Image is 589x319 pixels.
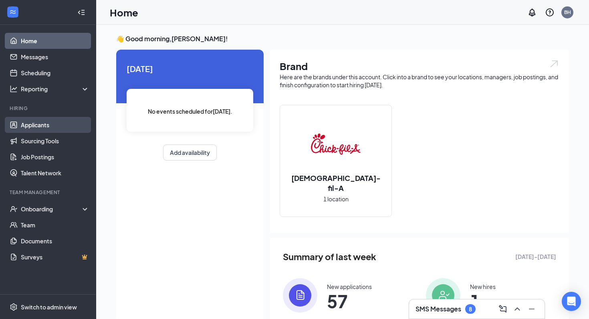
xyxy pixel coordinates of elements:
a: Scheduling [21,65,89,81]
a: Sourcing Tools [21,133,89,149]
a: Talent Network [21,165,89,181]
div: Open Intercom Messenger [562,292,581,311]
a: Documents [21,233,89,249]
svg: Notifications [527,8,537,17]
svg: Settings [10,303,18,311]
span: Summary of last week [283,250,376,264]
div: New applications [327,283,372,291]
button: Minimize [525,303,538,315]
svg: Collapse [77,8,85,16]
div: Team Management [10,189,88,196]
span: [DATE] - [DATE] [515,252,556,261]
svg: QuestionInfo [545,8,555,17]
a: Home [21,33,89,49]
a: Team [21,217,89,233]
h3: 👋 Good morning, [PERSON_NAME] ! [116,34,569,43]
span: No events scheduled for [DATE] . [148,107,232,116]
a: Messages [21,49,89,65]
div: Here are the brands under this account. Click into a brand to see your locations, managers, job p... [280,73,559,89]
span: 1 location [323,195,349,203]
svg: Analysis [10,85,18,93]
a: Applicants [21,117,89,133]
svg: ChevronUp [512,304,522,314]
img: icon [283,278,317,313]
span: 57 [327,294,372,308]
div: Hiring [10,105,88,112]
a: Job Postings [21,149,89,165]
span: [DATE] [127,62,253,75]
svg: WorkstreamLogo [9,8,17,16]
span: 1 [470,294,496,308]
svg: ComposeMessage [498,304,508,314]
button: ChevronUp [511,303,524,315]
h3: SMS Messages [416,305,461,313]
a: SurveysCrown [21,249,89,265]
button: Add availability [163,144,217,161]
h2: [DEMOGRAPHIC_DATA]-fil-A [280,173,391,193]
img: open.6027fd2a22e1237b5b06.svg [549,59,559,68]
h1: Brand [280,59,559,73]
div: New hires [470,283,496,291]
h1: Home [110,6,138,19]
div: 8 [469,306,472,313]
div: BH [564,9,571,16]
svg: UserCheck [10,205,18,213]
div: Onboarding [21,205,83,213]
div: Reporting [21,85,90,93]
img: Chick-fil-A [310,118,361,170]
svg: Minimize [527,304,537,314]
img: icon [426,278,460,313]
button: ComposeMessage [496,303,509,315]
div: Switch to admin view [21,303,77,311]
